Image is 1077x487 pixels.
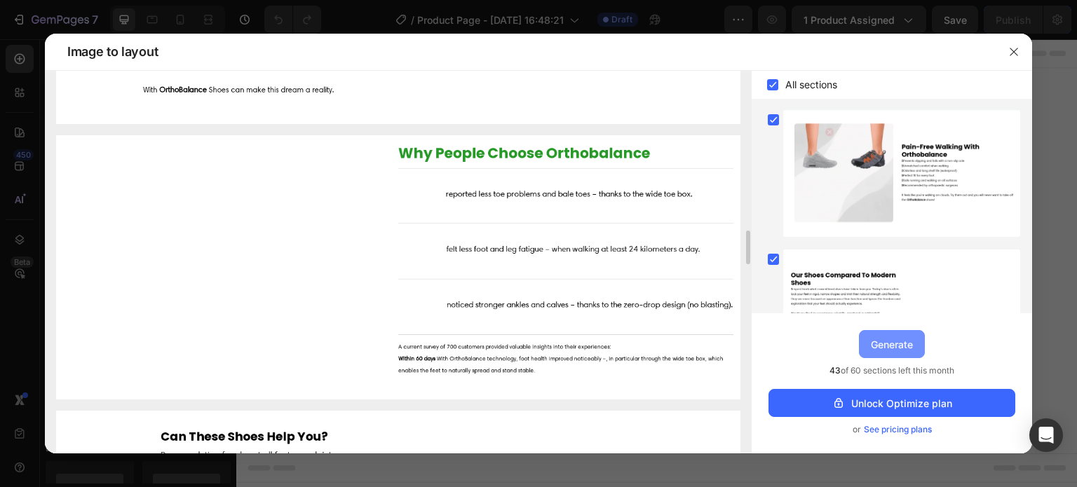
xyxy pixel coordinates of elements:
button: Add sections [319,256,415,284]
span: Image to layout [67,43,158,60]
button: Unlock Optimize plan [768,389,1015,417]
div: or [768,423,1015,437]
button: Generate [859,330,925,358]
div: Start with Generating from URL or image [327,334,515,345]
button: Add elements [424,256,522,284]
div: Generate [871,337,913,352]
span: See pricing plans [864,423,932,437]
span: of 60 sections left this month [829,364,954,378]
div: Start with Sections from sidebar [336,228,506,245]
span: 43 [829,365,841,376]
div: Unlock Optimize plan [832,396,952,411]
div: Open Intercom Messenger [1029,418,1063,452]
span: All sections [785,76,837,93]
